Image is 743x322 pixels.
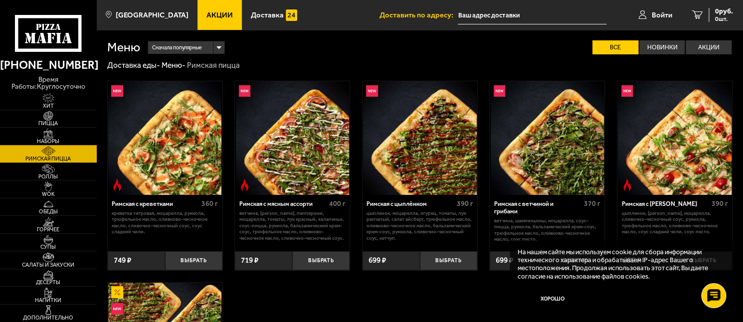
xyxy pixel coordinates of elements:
[108,81,222,194] a: НовинкаОстрое блюдоРимская с креветками
[111,286,123,298] img: Акционный
[363,81,476,194] img: Римская с цыплёнком
[114,257,131,265] span: 749 ₽
[366,85,377,97] img: Новинка
[494,85,505,97] img: Новинка
[367,210,473,241] p: цыпленок, моцарелла, огурец, томаты, лук репчатый, салат айсберг, трюфельное масло, оливково-чесн...
[618,81,731,194] img: Римская с томатами черри
[236,81,349,194] img: Римская с мясным ассорти
[292,251,350,270] button: Выбрать
[686,40,732,54] label: Акции
[420,251,477,270] button: Выбрать
[639,40,685,54] label: Новинки
[369,257,386,265] span: 699 ₽
[621,85,633,97] img: Новинка
[162,61,186,70] a: Меню-
[715,8,733,15] span: 0 руб.
[165,251,222,270] button: Выбрать
[112,200,199,208] div: Римская с креветками
[621,200,709,208] div: Римская с [PERSON_NAME]
[111,85,123,97] img: Новинка
[711,199,728,208] span: 390 г
[363,81,477,194] a: НовинкаРимская с цыплёнком
[239,210,346,241] p: ветчина, [PERSON_NAME], пепперони, моцарелла, томаты, лук красный, халапеньо, соус-пицца, руккола...
[491,81,604,194] img: Римская с ветчиной и грибами
[329,199,346,208] span: 400 г
[494,200,581,215] div: Римская с ветчиной и грибами
[518,248,719,280] p: На нашем сайте мы используем cookie для сбора информации технического характера и обрабатываем IP...
[456,199,473,208] span: 390 г
[490,81,604,194] a: НовинкаРимская с ветчиной и грибами
[107,61,160,70] a: Доставка еды-
[715,16,733,22] span: 0 шт.
[201,199,218,208] span: 360 г
[652,11,672,19] span: Войти
[367,200,454,208] div: Римская с цыплёнком
[241,257,258,265] span: 719 ₽
[621,210,728,235] p: цыпленок, [PERSON_NAME], моцарелла, сливочно-чесночный соус, руккола, трюфельное масло, оливково-...
[235,81,350,194] a: НовинкаОстрое блюдоРимская с мясным ассорти
[592,40,638,54] label: Все
[152,40,202,55] span: Сначала популярные
[111,303,123,315] img: Новинка
[494,218,600,243] p: ветчина, шампиньоны, моцарелла, соус-пицца, руккола, бальзамический крем-соус, трюфельное масло, ...
[584,199,600,208] span: 370 г
[239,179,250,190] img: Острое блюдо
[286,9,297,21] img: 15daf4d41897b9f0e9f617042186c801.svg
[379,11,458,19] span: Доставить по адресу:
[206,11,233,19] span: Акции
[518,287,587,311] button: Хорошо
[112,210,218,235] p: креветка тигровая, моцарелла, руккола, трюфельное масло, оливково-чесночное масло, сливочно-чесно...
[458,6,606,24] input: Ваш адрес доставки
[617,81,732,194] a: НовинкаОстрое блюдоРимская с томатами черри
[251,11,284,19] span: Доставка
[116,11,188,19] span: [GEOGRAPHIC_DATA]
[108,81,221,194] img: Римская с креветками
[496,257,513,265] span: 699 ₽
[239,200,327,208] div: Римская с мясным ассорти
[187,60,240,70] div: Римская пицца
[621,179,633,190] img: Острое блюдо
[107,41,140,54] h1: Меню
[239,85,250,97] img: Новинка
[111,179,123,190] img: Острое блюдо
